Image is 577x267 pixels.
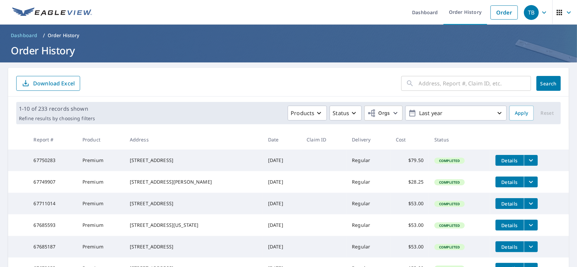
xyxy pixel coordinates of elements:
[77,150,124,171] td: Premium
[509,106,534,121] button: Apply
[496,198,524,209] button: detailsBtn-67711014
[390,171,429,193] td: $28.25
[346,236,390,258] td: Regular
[346,130,390,150] th: Delivery
[524,241,538,252] button: filesDropdownBtn-67685187
[524,5,539,20] div: TB
[346,171,390,193] td: Regular
[500,222,520,229] span: Details
[288,106,327,121] button: Products
[435,202,464,206] span: Completed
[8,30,40,41] a: Dashboard
[43,31,45,39] li: /
[435,180,464,185] span: Completed
[124,130,263,150] th: Address
[496,177,524,187] button: detailsBtn-67749907
[524,155,538,166] button: filesDropdownBtn-67750283
[515,109,528,117] span: Apply
[500,157,520,164] span: Details
[130,179,257,185] div: [STREET_ADDRESS][PERSON_NAME]
[291,109,314,117] p: Products
[435,245,464,249] span: Completed
[28,236,77,258] td: 67685187
[263,130,301,150] th: Date
[19,105,95,113] p: 1-10 of 233 records shown
[390,150,429,171] td: $79.50
[500,179,520,185] span: Details
[333,109,349,117] p: Status
[77,171,124,193] td: Premium
[130,200,257,207] div: [STREET_ADDRESS]
[496,220,524,231] button: detailsBtn-67685593
[490,5,518,20] a: Order
[11,32,38,39] span: Dashboard
[130,243,257,250] div: [STREET_ADDRESS]
[12,7,92,18] img: EV Logo
[500,244,520,250] span: Details
[19,115,95,122] p: Refine results by choosing filters
[346,214,390,236] td: Regular
[263,150,301,171] td: [DATE]
[28,214,77,236] td: 67685593
[524,198,538,209] button: filesDropdownBtn-67711014
[16,76,80,91] button: Download Excel
[524,220,538,231] button: filesDropdownBtn-67685593
[28,150,77,171] td: 67750283
[77,236,124,258] td: Premium
[364,106,403,121] button: Orgs
[346,150,390,171] td: Regular
[301,130,346,150] th: Claim ID
[263,236,301,258] td: [DATE]
[77,193,124,214] td: Premium
[263,214,301,236] td: [DATE]
[367,109,390,117] span: Orgs
[435,223,464,228] span: Completed
[536,76,561,91] button: Search
[8,30,569,41] nav: breadcrumb
[405,106,507,121] button: Last year
[346,193,390,214] td: Regular
[130,157,257,164] div: [STREET_ADDRESS]
[28,171,77,193] td: 67749907
[8,44,569,57] h1: Order History
[435,158,464,163] span: Completed
[524,177,538,187] button: filesDropdownBtn-67749907
[390,214,429,236] td: $53.00
[48,32,79,39] p: Order History
[429,130,490,150] th: Status
[496,241,524,252] button: detailsBtn-67685187
[496,155,524,166] button: detailsBtn-67750283
[419,74,531,93] input: Address, Report #, Claim ID, etc.
[77,214,124,236] td: Premium
[33,80,75,87] p: Download Excel
[28,130,77,150] th: Report #
[390,236,429,258] td: $53.00
[500,201,520,207] span: Details
[330,106,362,121] button: Status
[542,80,555,87] span: Search
[263,171,301,193] td: [DATE]
[263,193,301,214] td: [DATE]
[390,193,429,214] td: $53.00
[390,130,429,150] th: Cost
[416,107,496,119] p: Last year
[77,130,124,150] th: Product
[130,222,257,229] div: [STREET_ADDRESS][US_STATE]
[28,193,77,214] td: 67711014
